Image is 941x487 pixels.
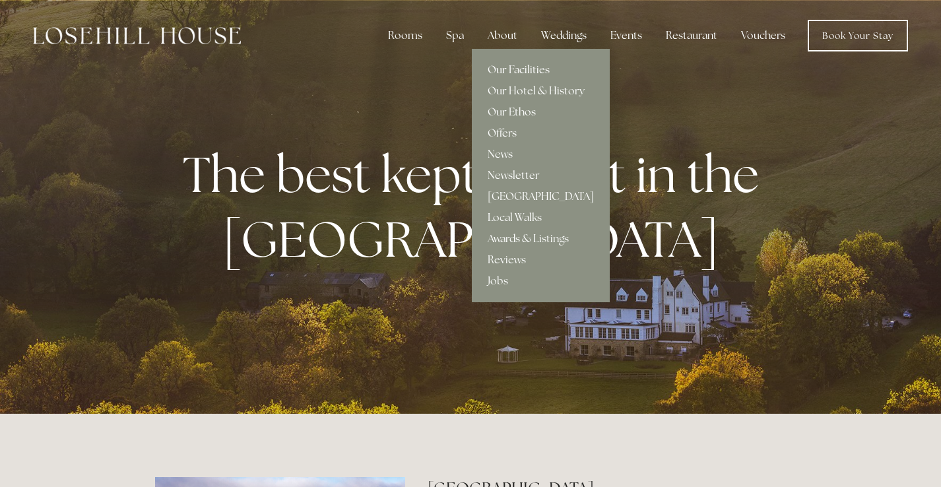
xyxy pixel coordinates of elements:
[33,27,241,44] img: Losehill House
[377,22,433,49] div: Rooms
[808,20,908,51] a: Book Your Stay
[472,81,610,102] a: Our Hotel & History
[472,165,610,186] a: Newsletter
[472,186,610,207] a: [GEOGRAPHIC_DATA]
[472,249,610,271] a: Reviews
[730,22,796,49] a: Vouchers
[477,22,528,49] div: About
[600,22,653,49] div: Events
[472,102,610,123] a: Our Ethos
[655,22,728,49] div: Restaurant
[472,144,610,165] a: News
[183,142,769,271] strong: The best kept secret in the [GEOGRAPHIC_DATA]
[472,271,610,292] a: Jobs
[472,207,610,228] a: Local Walks
[472,59,610,81] a: Our Facilities
[472,228,610,249] a: Awards & Listings
[472,123,610,144] a: Offers
[436,22,474,49] div: Spa
[531,22,597,49] div: Weddings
